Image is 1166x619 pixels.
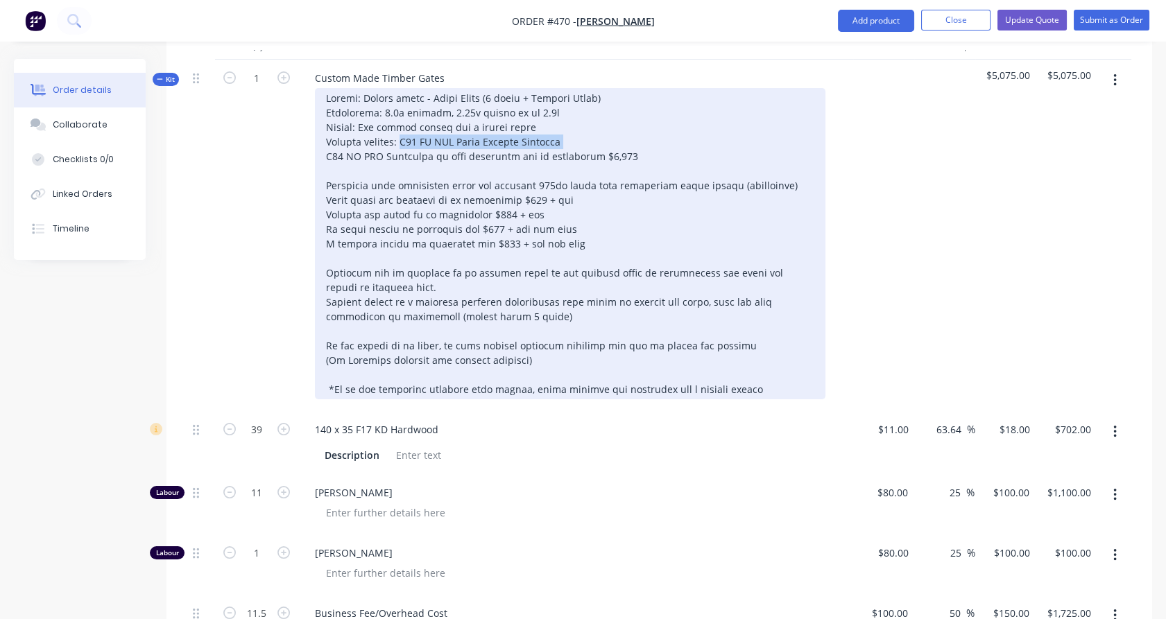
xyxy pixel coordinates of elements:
[14,73,146,107] button: Order details
[315,546,848,560] span: [PERSON_NAME]
[1041,68,1091,82] span: $5,075.00
[315,485,848,500] span: [PERSON_NAME]
[981,68,1031,82] span: $5,075.00
[319,445,385,465] div: Description
[966,485,975,500] span: %
[157,74,175,85] span: Kit
[25,10,46,31] img: Factory
[53,153,114,166] div: Checklists 0/0
[967,545,975,561] span: %
[576,15,655,28] a: [PERSON_NAME]
[14,142,146,177] button: Checklists 0/0
[304,68,456,88] div: Custom Made Timber Gates
[153,73,179,86] button: Kit
[150,546,185,559] div: Labour
[967,421,975,437] span: %
[53,188,112,200] div: Linked Orders
[53,84,112,96] div: Order details
[921,10,991,30] button: Close
[512,15,576,28] span: Order #470 -
[14,177,146,211] button: Linked Orders
[997,10,1067,30] button: Update Quote
[304,419,449,439] div: 140 x 35 F17 KD Hardwood
[150,486,185,499] div: Labour
[14,107,146,142] button: Collaborate
[14,211,146,246] button: Timeline
[1074,10,1149,30] button: Submit as Order
[53,223,89,235] div: Timeline
[838,10,914,32] button: Add product
[53,119,108,131] div: Collaborate
[315,88,825,399] div: Loremi: Dolors ametc - Adipi Elits (6 doeiu + Tempori Utlab) Etdolorema: 8.0a enimadm, 2.25v quis...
